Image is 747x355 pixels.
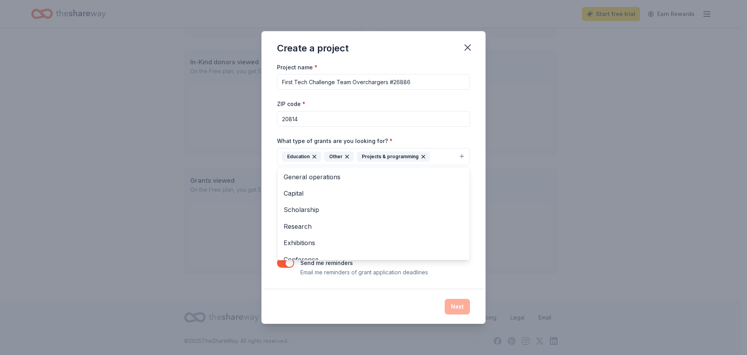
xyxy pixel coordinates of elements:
span: Exhibitions [284,238,463,248]
span: Capital [284,188,463,198]
div: Projects & programming [357,152,430,162]
button: EducationOtherProjects & programming [277,148,470,165]
span: Scholarship [284,205,463,215]
div: Education [282,152,321,162]
span: Conference [284,254,463,265]
div: Other [324,152,354,162]
span: Research [284,221,463,231]
span: General operations [284,172,463,182]
div: EducationOtherProjects & programming [277,167,470,260]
